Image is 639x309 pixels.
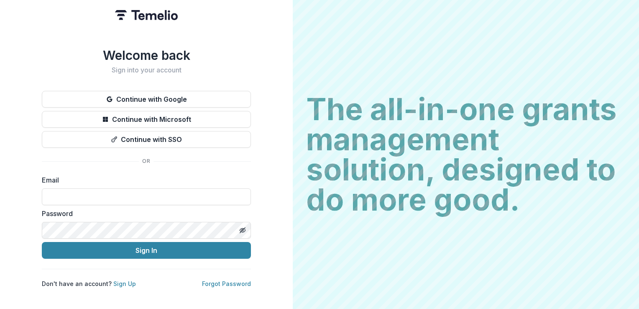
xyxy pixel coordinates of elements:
h2: Sign into your account [42,66,251,74]
a: Sign Up [113,280,136,287]
button: Continue with SSO [42,131,251,148]
p: Don't have an account? [42,279,136,288]
label: Password [42,209,246,219]
button: Sign In [42,242,251,259]
h1: Welcome back [42,48,251,63]
button: Continue with Microsoft [42,111,251,128]
button: Continue with Google [42,91,251,108]
img: Temelio [115,10,178,20]
button: Toggle password visibility [236,224,249,237]
label: Email [42,175,246,185]
a: Forgot Password [202,280,251,287]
